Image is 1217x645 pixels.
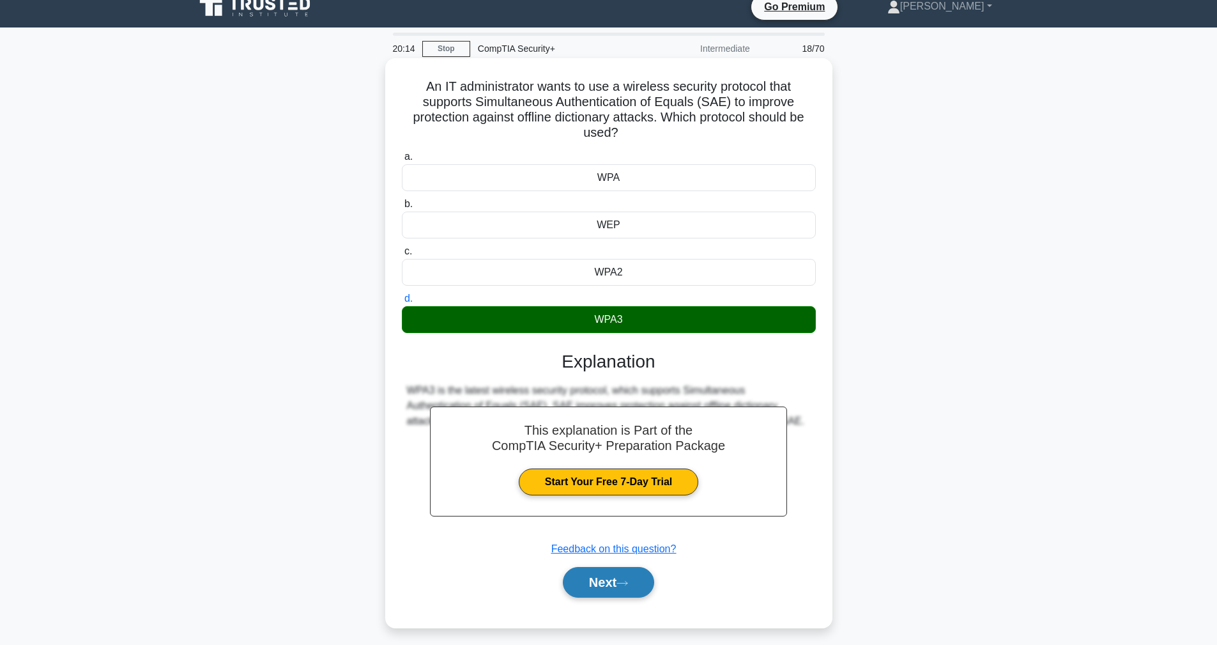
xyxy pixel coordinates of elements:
a: Stop [422,41,470,57]
span: d. [404,293,413,304]
div: WPA2 [402,259,816,286]
h3: Explanation [409,351,808,373]
div: Intermediate [646,36,758,61]
div: 18/70 [758,36,832,61]
button: Next [563,567,654,598]
a: Start Your Free 7-Day Trial [519,469,698,495]
div: WPA3 [402,306,816,333]
div: WPA3 is the latest wireless security protocol, which supports Simultaneous Authentication of Equa... [407,383,811,429]
div: 20:14 [385,36,422,61]
span: c. [404,245,412,256]
div: WPA [402,164,816,191]
span: b. [404,198,413,209]
h5: An IT administrator wants to use a wireless security protocol that supports Simultaneous Authenti... [401,79,817,141]
a: Feedback on this question? [551,543,677,554]
span: a. [404,151,413,162]
div: CompTIA Security+ [470,36,646,61]
div: WEP [402,212,816,238]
